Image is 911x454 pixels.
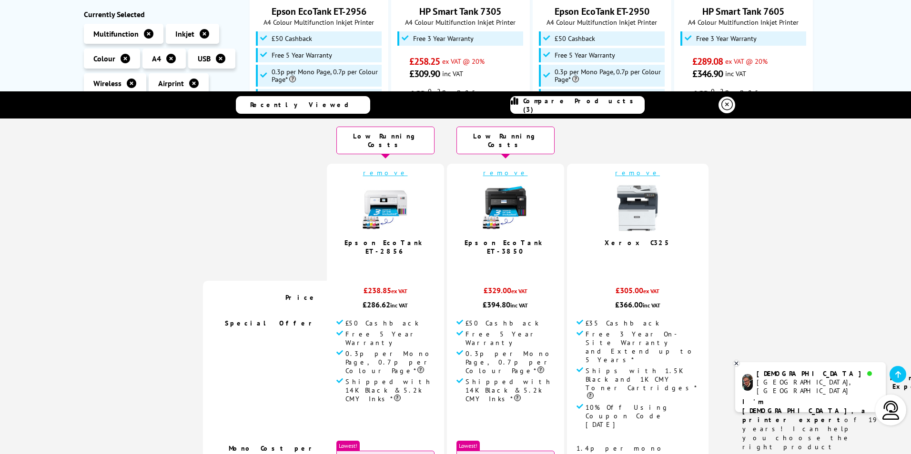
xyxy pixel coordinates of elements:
span: Free 5 Year Warranty [345,330,435,347]
span: 0.3p per Mono Page, 0.7p per Colour Page* [555,68,662,83]
span: / 5 [508,260,518,271]
span: Free 5 Year Warranty [466,330,555,347]
span: Ships with 1.5K Black and 1K CMY Toner Cartridges* [586,366,699,401]
span: £50 Cashback [466,319,539,327]
a: Xerox C325 [605,238,670,247]
a: HP Smart Tank 7305 [419,5,501,18]
img: xerox-c325-front-small.jpg [614,184,661,232]
span: ex VAT @ 20% [442,57,485,66]
span: A4 Colour Multifunction Inkjet Printer [255,18,383,27]
span: Special Offer [225,319,317,327]
span: / 5 [388,260,398,271]
a: remove [363,168,408,177]
span: ex VAT [511,287,527,295]
span: ex VAT [391,287,407,295]
a: Compare Products (3) [510,96,645,114]
div: Low Running Costs [336,127,435,154]
div: Currently Selected [84,10,240,19]
span: £258.25 [409,55,440,68]
span: ex VAT [643,287,659,295]
span: ex VAT @ 20% [725,57,768,66]
span: Colour [93,54,115,63]
span: £289.08 [692,55,723,68]
img: user-headset-light.svg [881,401,901,420]
span: 0.3p per Mono Page, 0.7p per Colour Page* [345,349,435,375]
span: A4 [152,54,161,63]
div: £286.62 [336,300,435,309]
span: A4 Colour Multifunction Inkjet Printer [538,18,666,27]
span: inc VAT [442,69,463,78]
span: £35 Cashback [586,319,659,327]
span: 4.8 [377,260,388,271]
li: 0.2p per mono page [409,87,512,104]
a: remove [615,168,660,177]
span: £50 Cashback [555,35,595,42]
div: £305.00 [577,286,699,300]
span: Inkjet [175,29,194,39]
a: Epson EcoTank ET-2856 [344,238,426,256]
span: Lowest! [456,441,480,451]
span: A4 Colour Multifunction Inkjet Printer [679,18,808,27]
a: Epson EcoTank ET-3850 [465,238,547,256]
img: epson-et-2856-ink-included-usp-small.jpg [362,184,409,232]
span: Shipped with 14K Black & 5.2k CMY Inks* [345,377,435,403]
a: Epson EcoTank ET-2950 [555,5,649,18]
span: Multifunction [93,29,139,39]
p: of 19 years! I can help you choose the right product [742,397,879,452]
div: £329.00 [456,286,555,300]
span: 0.3p per Mono Page, 0.7p per Colour Page* [272,68,379,83]
span: Lowest! [336,441,360,451]
span: Free 3 Year On-Site Warranty and Extend up to 5 Years* [586,330,699,364]
span: Price [285,293,317,302]
span: inc VAT [390,302,408,309]
img: chris-livechat.png [742,374,753,391]
li: 0.2p per mono page [692,87,795,104]
span: Free 3 Year Warranty [696,35,757,42]
a: HP Smart Tank 7605 [702,5,784,18]
span: inc VAT [725,69,746,78]
div: Low Running Costs [456,127,555,154]
span: Free 5 Year Warranty [555,51,615,59]
img: epson-et-3850-ink-included-new-small.jpg [482,184,529,232]
span: £50 Cashback [272,35,312,42]
span: 0.3p per Mono Page, 0.7p per Colour Page* [466,349,555,375]
span: £50 Cashback [345,319,419,327]
span: inc VAT [643,302,660,309]
div: [GEOGRAPHIC_DATA], [GEOGRAPHIC_DATA] [757,378,878,395]
span: inc VAT [510,302,528,309]
span: Compare Products (3) [523,97,644,114]
span: Free 3 Year Warranty [413,35,474,42]
span: Recently Viewed [250,100,358,109]
a: Recently Viewed [236,96,370,114]
div: [DEMOGRAPHIC_DATA] [757,369,878,378]
span: 5.0 [629,252,641,263]
span: Airprint [158,79,184,88]
span: 4.9 [497,260,508,271]
div: £238.85 [336,286,435,300]
span: Free 5 Year Warranty [272,51,332,59]
span: 10% Off Using Coupon Code [DATE] [586,403,699,429]
span: A4 Colour Multifunction Inkjet Printer [396,18,525,27]
div: £394.80 [456,300,555,309]
span: USB [198,54,211,63]
span: / 5 [641,252,651,263]
span: Shipped with 14K Black & 5.2k CMY Inks* [466,377,555,403]
a: remove [483,168,528,177]
span: Wireless [93,79,121,88]
span: £309.90 [409,68,440,80]
div: £366.00 [577,300,699,309]
span: £346.90 [692,68,723,80]
b: I'm [DEMOGRAPHIC_DATA], a printer expert [742,397,868,424]
a: Epson EcoTank ET-2956 [272,5,366,18]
